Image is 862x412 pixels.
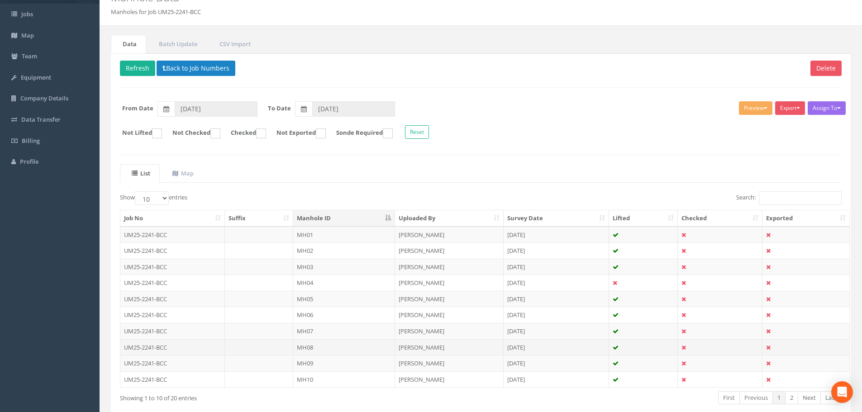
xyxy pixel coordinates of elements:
[808,101,846,115] button: Assign To
[504,275,609,291] td: [DATE]
[175,101,257,117] input: From Date
[293,307,395,323] td: MH06
[20,94,68,102] span: Company Details
[395,275,504,291] td: [PERSON_NAME]
[120,371,225,388] td: UM25-2241-BCC
[395,227,504,243] td: [PERSON_NAME]
[120,307,225,323] td: UM25-2241-BCC
[222,128,266,138] label: Checked
[21,115,61,123] span: Data Transfer
[395,291,504,307] td: [PERSON_NAME]
[395,339,504,355] td: [PERSON_NAME]
[504,242,609,259] td: [DATE]
[22,137,40,145] span: Billing
[395,242,504,259] td: [PERSON_NAME]
[785,391,798,404] a: 2
[293,339,395,355] td: MH08
[163,128,220,138] label: Not Checked
[772,391,786,404] a: 1
[609,210,678,227] th: Lifted: activate to sort column ascending
[405,125,429,139] button: Reset
[504,371,609,388] td: [DATE]
[135,191,169,205] select: Showentries
[395,371,504,388] td: [PERSON_NAME]
[831,381,853,403] div: Open Intercom Messenger
[120,164,160,183] a: List
[120,210,225,227] th: Job No: activate to sort column ascending
[775,101,805,115] button: Export
[120,242,225,259] td: UM25-2241-BCC
[21,73,51,81] span: Equipment
[120,390,413,403] div: Showing 1 to 10 of 20 entries
[120,227,225,243] td: UM25-2241-BCC
[820,391,842,404] a: Last
[504,339,609,355] td: [DATE]
[762,210,849,227] th: Exported: activate to sort column ascending
[293,259,395,275] td: MH03
[395,210,504,227] th: Uploaded By: activate to sort column ascending
[504,291,609,307] td: [DATE]
[678,210,762,227] th: Checked: activate to sort column ascending
[718,391,740,404] a: First
[293,275,395,291] td: MH04
[327,128,393,138] label: Sonde Required
[504,307,609,323] td: [DATE]
[504,227,609,243] td: [DATE]
[798,391,821,404] a: Next
[736,191,842,205] label: Search:
[113,128,162,138] label: Not Lifted
[225,210,294,227] th: Suffix: activate to sort column ascending
[120,259,225,275] td: UM25-2241-BCC
[739,101,772,115] button: Preview
[739,391,773,404] a: Previous
[157,61,235,76] button: Back to Job Numbers
[132,169,150,177] uib-tab-heading: List
[120,323,225,339] td: UM25-2241-BCC
[120,191,187,205] label: Show entries
[120,275,225,291] td: UM25-2241-BCC
[395,323,504,339] td: [PERSON_NAME]
[293,291,395,307] td: MH05
[810,61,842,76] button: Delete
[293,242,395,259] td: MH02
[293,227,395,243] td: MH01
[268,104,291,113] label: To Date
[293,323,395,339] td: MH07
[161,164,203,183] a: Map
[312,101,395,117] input: To Date
[504,210,609,227] th: Survey Date: activate to sort column ascending
[122,104,153,113] label: From Date
[267,128,326,138] label: Not Exported
[22,52,37,60] span: Team
[120,355,225,371] td: UM25-2241-BCC
[21,31,34,39] span: Map
[293,355,395,371] td: MH09
[120,339,225,355] td: UM25-2241-BCC
[293,210,395,227] th: Manhole ID: activate to sort column descending
[395,259,504,275] td: [PERSON_NAME]
[395,307,504,323] td: [PERSON_NAME]
[208,35,260,53] a: CSV Import
[147,35,207,53] a: Batch Update
[504,259,609,275] td: [DATE]
[395,355,504,371] td: [PERSON_NAME]
[111,35,146,53] a: Data
[172,169,194,177] uib-tab-heading: Map
[759,191,842,205] input: Search:
[20,157,38,166] span: Profile
[504,355,609,371] td: [DATE]
[21,10,33,18] span: Jobs
[504,323,609,339] td: [DATE]
[120,61,155,76] button: Refresh
[293,371,395,388] td: MH10
[120,291,225,307] td: UM25-2241-BCC
[111,8,201,16] li: Manholes for Job UM25-2241-BCC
